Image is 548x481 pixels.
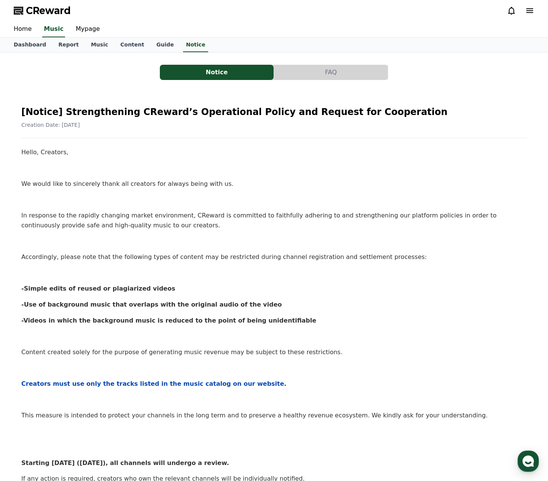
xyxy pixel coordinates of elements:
[26,5,71,17] span: CReward
[21,459,229,467] strong: Starting [DATE] ([DATE]), all channels will undergo a review.
[8,38,52,52] a: Dashboard
[183,38,209,52] a: Notice
[21,252,527,262] p: Accordingly, please note that the following types of content may be restricted during channel reg...
[8,21,38,37] a: Home
[50,241,98,260] a: Messages
[42,21,65,37] a: Music
[21,301,282,308] strong: -Use of background music that overlaps with the original audio of the video
[21,106,527,118] h2: [Notice] Strengthening CReward’s Operational Policy and Request for Cooperation
[21,285,175,292] strong: -Simple edits of reused or plagiarized videos
[21,179,527,189] p: We would like to sincerely thank all creators for always being with us.
[150,38,180,52] a: Guide
[21,211,527,230] p: In response to the rapidly changing market environment, CReward is committed to faithfully adheri...
[21,347,527,357] p: Content created solely for the purpose of generating music revenue may be subject to these restri...
[98,241,146,260] a: Settings
[113,253,131,259] span: Settings
[63,253,86,259] span: Messages
[2,241,50,260] a: Home
[85,38,114,52] a: Music
[21,317,316,324] strong: -Videos in which the background music is reduced to the point of being unidentifiable
[114,38,150,52] a: Content
[21,380,287,387] strong: Creators must use only the tracks listed in the music catalog on our website.
[21,122,80,128] span: Creation Date: [DATE]
[70,21,106,37] a: Mypage
[21,411,527,420] p: This measure is intended to protect your channels in the long term and to preserve a healthy reve...
[21,147,527,157] p: Hello, Creators,
[14,5,71,17] a: CReward
[52,38,85,52] a: Report
[274,65,388,80] button: FAQ
[160,65,274,80] button: Notice
[274,65,388,80] a: FAQ
[19,253,33,259] span: Home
